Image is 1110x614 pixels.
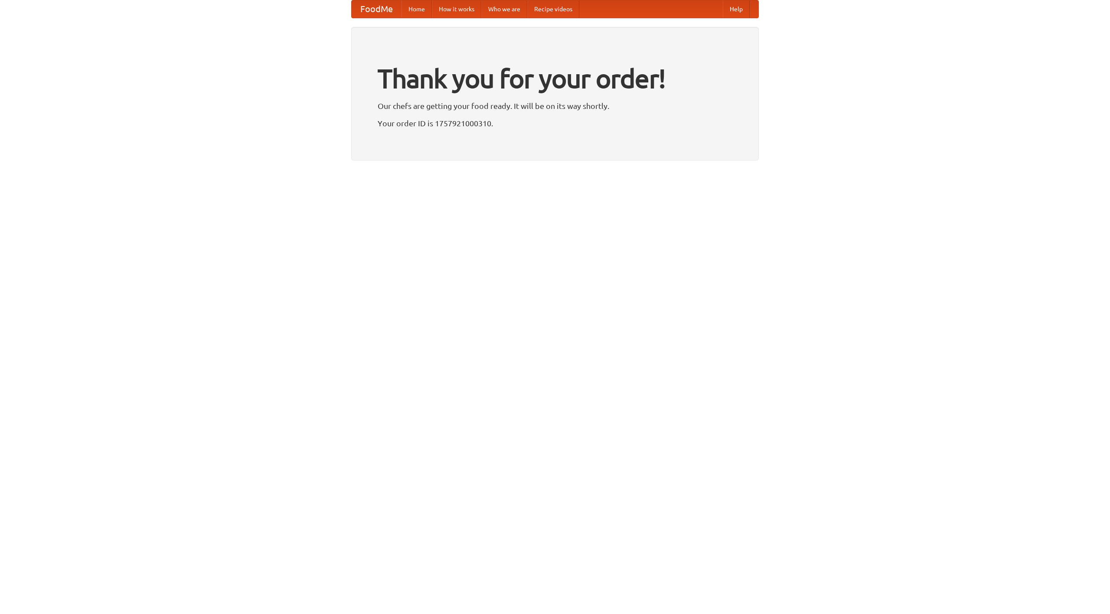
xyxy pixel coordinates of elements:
a: Recipe videos [527,0,579,18]
a: How it works [432,0,481,18]
a: Home [402,0,432,18]
a: Help [723,0,750,18]
p: Your order ID is 1757921000310. [378,117,732,130]
a: FoodMe [352,0,402,18]
h1: Thank you for your order! [378,58,732,99]
p: Our chefs are getting your food ready. It will be on its way shortly. [378,99,732,112]
a: Who we are [481,0,527,18]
